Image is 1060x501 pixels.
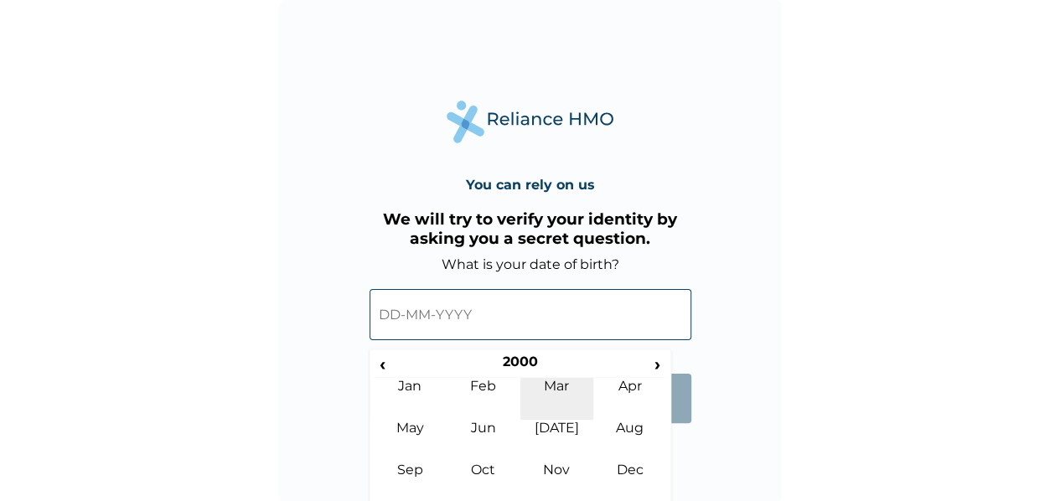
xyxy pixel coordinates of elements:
td: Apr [593,378,667,420]
td: Jun [447,420,520,462]
td: May [374,420,447,462]
td: Feb [447,378,520,420]
td: [DATE] [520,420,594,462]
td: Mar [520,378,594,420]
th: 2000 [391,354,649,377]
td: Aug [593,420,667,462]
td: Jan [374,378,447,420]
span: › [649,354,667,374]
span: ‹ [374,354,391,374]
